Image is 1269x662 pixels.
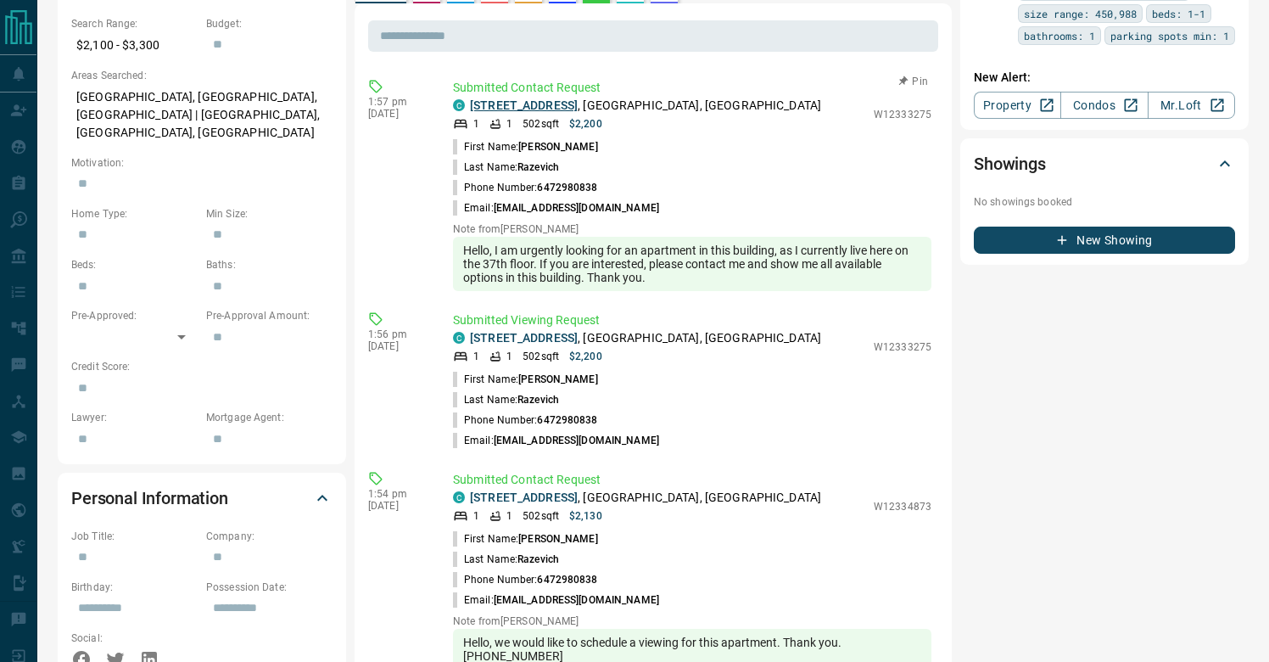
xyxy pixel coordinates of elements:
[974,69,1235,87] p: New Alert:
[974,92,1061,119] a: Property
[453,531,598,547] p: First Name:
[368,108,428,120] p: [DATE]
[368,500,428,512] p: [DATE]
[453,572,598,587] p: Phone Number:
[1110,27,1229,44] span: parking spots min: 1
[537,574,597,586] span: 6472980838
[71,580,198,595] p: Birthday:
[1024,27,1095,44] span: bathrooms: 1
[71,485,228,512] h2: Personal Information
[71,16,198,31] p: Search Range:
[473,116,479,132] p: 1
[569,116,602,132] p: $2,200
[470,489,821,507] p: , [GEOGRAPHIC_DATA], [GEOGRAPHIC_DATA]
[506,349,512,364] p: 1
[453,139,598,154] p: First Name:
[470,491,578,504] a: [STREET_ADDRESS]
[453,372,598,387] p: First Name:
[453,392,559,407] p: Last Name:
[453,99,465,111] div: condos.ca
[518,533,597,545] span: [PERSON_NAME]
[974,194,1235,210] p: No showings booked
[523,116,559,132] p: 502 sqft
[569,508,602,524] p: $2,130
[874,339,931,355] p: W12333275
[470,98,578,112] a: [STREET_ADDRESS]
[206,257,333,272] p: Baths:
[874,107,931,122] p: W12333275
[494,594,659,606] span: [EMAIL_ADDRESS][DOMAIN_NAME]
[1060,92,1148,119] a: Condos
[206,580,333,595] p: Possession Date:
[453,491,465,503] div: condos.ca
[71,478,333,519] div: Personal Information
[470,331,578,345] a: [STREET_ADDRESS]
[453,237,931,291] div: Hello, I am urgently looking for an apartment in this building, as I currently live here on the 3...
[453,592,659,608] p: Email:
[453,552,559,567] p: Last Name:
[71,206,198,222] p: Home Type:
[206,529,333,544] p: Company:
[470,329,821,347] p: , [GEOGRAPHIC_DATA], [GEOGRAPHIC_DATA]
[537,182,597,194] span: 6472980838
[71,31,198,59] p: $2,100 - $3,300
[206,308,333,323] p: Pre-Approval Amount:
[453,471,931,489] p: Submitted Contact Request
[470,97,821,115] p: , [GEOGRAPHIC_DATA], [GEOGRAPHIC_DATA]
[453,332,465,344] div: condos.ca
[523,508,559,524] p: 502 sqft
[453,160,559,175] p: Last Name:
[517,394,559,406] span: Razevich
[71,631,198,646] p: Social:
[368,96,428,108] p: 1:57 pm
[71,83,333,147] p: [GEOGRAPHIC_DATA], [GEOGRAPHIC_DATA], [GEOGRAPHIC_DATA] | [GEOGRAPHIC_DATA], [GEOGRAPHIC_DATA], [...
[517,553,559,565] span: Razevich
[974,150,1046,177] h2: Showings
[368,328,428,340] p: 1:56 pm
[494,202,659,214] span: [EMAIL_ADDRESS][DOMAIN_NAME]
[368,488,428,500] p: 1:54 pm
[494,435,659,446] span: [EMAIL_ADDRESS][DOMAIN_NAME]
[974,227,1235,254] button: New Showing
[506,116,512,132] p: 1
[71,257,198,272] p: Beds:
[569,349,602,364] p: $2,200
[1024,5,1137,22] span: size range: 450,988
[453,311,931,329] p: Submitted Viewing Request
[518,141,597,153] span: [PERSON_NAME]
[453,412,598,428] p: Phone Number:
[453,180,598,195] p: Phone Number:
[473,508,479,524] p: 1
[473,349,479,364] p: 1
[1152,5,1205,22] span: beds: 1-1
[453,433,659,448] p: Email:
[71,68,333,83] p: Areas Searched:
[506,508,512,524] p: 1
[453,615,931,627] p: Note from [PERSON_NAME]
[974,143,1235,184] div: Showings
[71,155,333,171] p: Motivation:
[874,499,931,514] p: W12334873
[368,340,428,352] p: [DATE]
[71,308,198,323] p: Pre-Approved:
[537,414,597,426] span: 6472980838
[523,349,559,364] p: 502 sqft
[889,74,938,89] button: Pin
[206,206,333,222] p: Min Size:
[206,16,333,31] p: Budget:
[517,161,559,173] span: Razevich
[453,223,931,235] p: Note from [PERSON_NAME]
[71,410,198,425] p: Lawyer:
[206,410,333,425] p: Mortgage Agent:
[71,359,333,374] p: Credit Score:
[518,373,597,385] span: [PERSON_NAME]
[1148,92,1235,119] a: Mr.Loft
[71,529,198,544] p: Job Title:
[453,200,659,216] p: Email:
[453,79,931,97] p: Submitted Contact Request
